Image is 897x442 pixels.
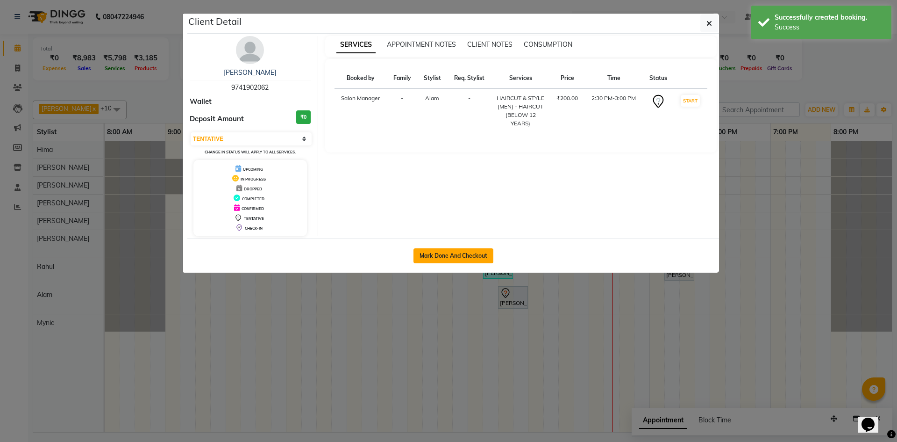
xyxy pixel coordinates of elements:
a: [PERSON_NAME] [224,68,276,77]
span: Alam [425,94,439,101]
span: IN PROGRESS [241,177,266,181]
span: APPOINTMENT NOTES [387,40,456,49]
th: Price [550,68,584,88]
span: DROPPED [244,187,262,191]
div: HAIRCUT & STYLE (MEN) - HAIRCUT (BELOW 12 YEARS) [497,94,544,128]
h5: Client Detail [188,14,242,29]
span: CONSUMPTION [524,40,572,49]
img: avatar [236,36,264,64]
span: Deposit Amount [190,114,244,124]
button: Mark Done And Checkout [413,248,493,263]
iframe: chat widget [858,405,888,433]
span: COMPLETED [242,196,264,201]
span: SERVICES [336,36,376,53]
span: 9741902062 [231,83,269,92]
td: Salon Manager [335,88,387,134]
th: Services [491,68,550,88]
th: Status [643,68,673,88]
td: - [387,88,417,134]
div: Successfully created booking. [775,13,884,22]
span: TENTATIVE [244,216,264,221]
div: Success [775,22,884,32]
span: CHECK-IN [245,226,263,231]
span: CLIENT NOTES [467,40,513,49]
td: 2:30 PM-3:00 PM [584,88,643,134]
h3: ₹0 [296,110,311,124]
span: Wallet [190,96,212,107]
span: CONFIRMED [242,206,264,211]
th: Family [387,68,417,88]
button: START [681,95,700,107]
td: - [447,88,491,134]
th: Booked by [335,68,387,88]
th: Stylist [417,68,447,88]
th: Req. Stylist [447,68,491,88]
span: UPCOMING [243,167,263,172]
th: Time [584,68,643,88]
small: Change in status will apply to all services. [205,150,296,154]
div: ₹200.00 [555,94,579,102]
